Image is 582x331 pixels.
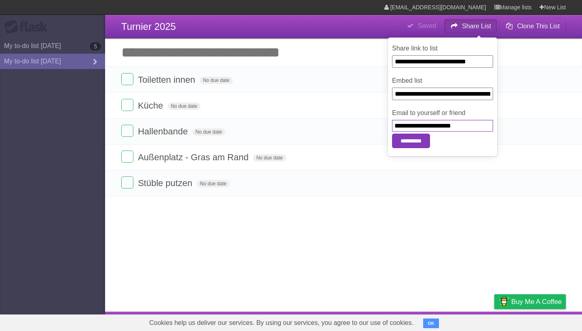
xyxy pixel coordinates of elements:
[192,128,225,136] span: No due date
[138,126,190,136] span: Hallenbande
[387,314,404,329] a: About
[418,22,436,29] b: Saved
[392,108,493,118] label: Email to yourself or friend
[499,19,566,34] button: Clone This List
[138,101,165,111] span: Küche
[138,75,197,85] span: Toiletten innen
[444,19,498,34] button: Share List
[515,314,566,329] a: Suggest a feature
[121,21,176,32] span: Turnier 2025
[517,23,560,29] b: Clone This List
[392,76,493,86] label: Embed list
[392,44,493,53] label: Share link to list
[138,178,194,188] span: Stüble putzen
[121,151,133,163] label: Done
[494,294,566,309] a: Buy me a coffee
[462,23,491,29] b: Share List
[90,42,101,50] b: 5
[121,125,133,137] label: Done
[168,103,200,110] span: No due date
[138,152,251,162] span: Außenplatz - Gras am Rand
[121,73,133,85] label: Done
[200,77,232,84] span: No due date
[121,176,133,189] label: Done
[121,99,133,111] label: Done
[484,314,505,329] a: Privacy
[141,315,422,331] span: Cookies help us deliver our services. By using our services, you agree to our use of cookies.
[423,318,439,328] button: OK
[456,314,474,329] a: Terms
[498,295,509,308] img: Buy me a coffee
[511,295,562,309] span: Buy me a coffee
[413,314,446,329] a: Developers
[4,20,53,34] div: Flask
[197,180,230,187] span: No due date
[253,154,286,161] span: No due date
